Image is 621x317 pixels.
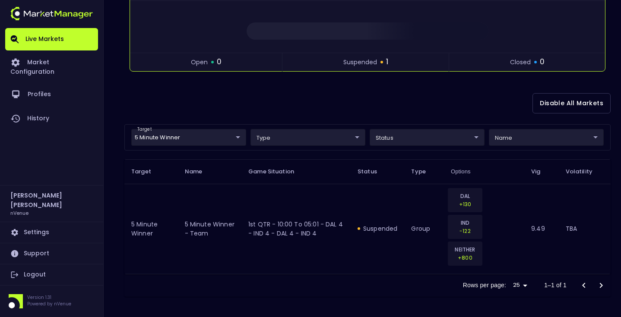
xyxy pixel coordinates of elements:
div: target [370,129,485,146]
a: Profiles [5,82,98,107]
div: suspended [358,224,397,233]
a: Settings [5,222,98,243]
td: 5 Minute Winner [124,184,178,274]
label: target [137,126,152,132]
a: Market Configuration [5,50,98,82]
td: 1st QTR - 10:00 to 05:01 - DAL 4 - IND 4 - DAL 4 - IND 4 [241,184,351,274]
td: 9.49 [524,184,558,274]
span: Vig [531,168,551,176]
div: 25 [510,279,530,292]
p: NEITHER [453,245,477,254]
span: Name [185,168,214,176]
span: 1 [386,56,388,68]
a: Logout [5,264,98,285]
h2: [PERSON_NAME] [PERSON_NAME] [10,191,93,210]
span: open [191,58,208,67]
span: 0 [217,56,222,68]
a: Support [5,243,98,264]
span: Game Situation [248,168,305,176]
div: target [131,129,246,146]
table: collapsible table [124,159,611,274]
p: Rows per page: [463,281,506,289]
span: suspended [343,58,377,67]
td: group [404,184,444,274]
img: logo [10,7,93,20]
div: target [489,129,604,146]
p: +130 [453,200,477,208]
p: -122 [453,227,477,235]
span: Target [131,168,162,176]
h3: nVenue [10,210,29,216]
span: 0 [540,56,545,68]
a: Live Markets [5,28,98,50]
span: Status [358,168,388,176]
a: History [5,107,98,131]
p: 1–1 of 1 [544,281,567,289]
td: 5 minute winner - team [178,184,242,274]
div: Version 1.31Powered by nVenue [5,294,98,308]
p: +800 [453,254,477,262]
p: DAL [453,192,477,200]
button: Disable All Markets [532,93,611,113]
td: TBA [559,184,611,274]
span: Type [411,168,437,176]
div: target [250,129,365,146]
span: closed [510,58,531,67]
span: Volatility [566,168,604,176]
p: Powered by nVenue [27,301,71,307]
p: Version 1.31 [27,294,71,301]
p: IND [453,219,477,227]
th: Options [444,159,524,184]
